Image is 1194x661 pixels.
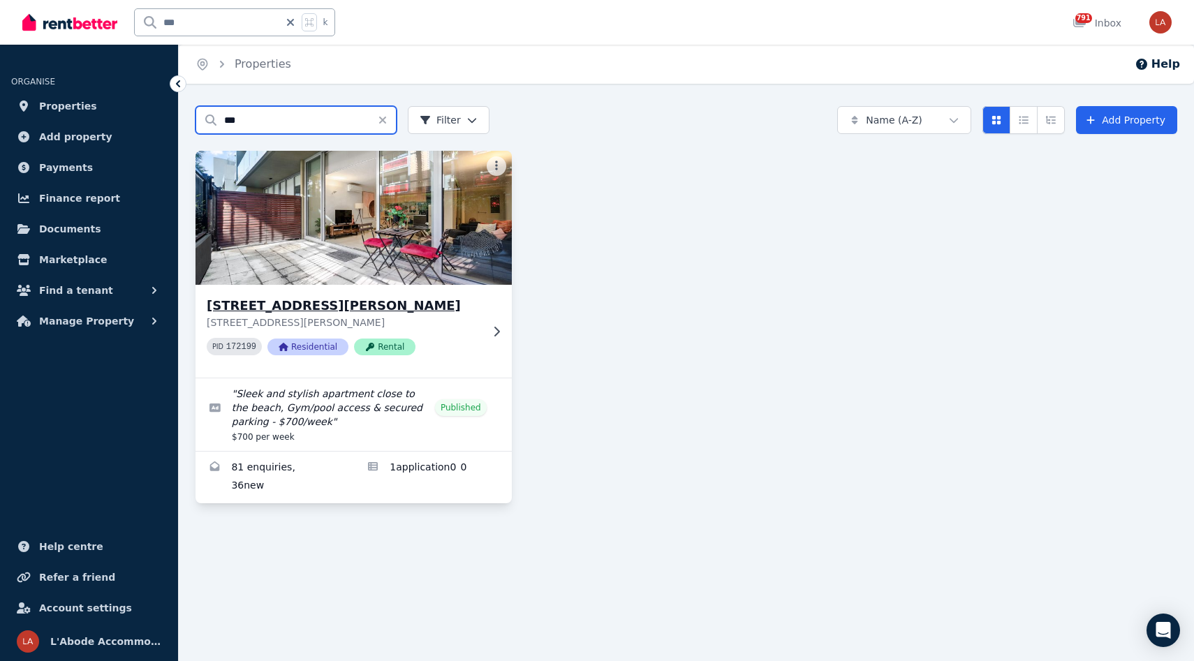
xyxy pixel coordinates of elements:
span: Account settings [39,600,132,616]
div: Open Intercom Messenger [1147,614,1180,647]
button: Help [1135,56,1180,73]
button: Clear search [377,106,397,134]
span: Payments [39,159,93,176]
a: 110/1 Danks Street West, Port Melbourne[STREET_ADDRESS][PERSON_NAME][STREET_ADDRESS][PERSON_NAME]... [196,151,512,378]
nav: Breadcrumb [179,45,308,84]
a: Applications for 110/1 Danks Street West, Port Melbourne [353,452,511,503]
button: Find a tenant [11,276,167,304]
span: Properties [39,98,97,114]
span: Finance report [39,190,120,207]
h3: [STREET_ADDRESS][PERSON_NAME] [207,296,481,315]
span: 791 [1075,13,1092,23]
button: Expanded list view [1037,106,1065,134]
a: Marketplace [11,246,167,274]
img: L'Abode Accommodation Specialist [1149,11,1172,34]
div: Inbox [1073,16,1121,30]
span: Add property [39,128,112,145]
span: k [323,17,327,28]
a: Properties [235,57,291,70]
a: Payments [11,154,167,181]
button: Manage Property [11,307,167,335]
a: Enquiries for 110/1 Danks Street West, Port Melbourne [196,452,353,503]
span: ORGANISE [11,77,55,87]
span: Rental [354,339,415,355]
code: 172199 [226,342,256,352]
span: Documents [39,221,101,237]
img: L'Abode Accommodation Specialist [17,630,39,653]
a: Refer a friend [11,563,167,591]
a: Finance report [11,184,167,212]
img: RentBetter [22,12,117,33]
button: Card view [982,106,1010,134]
button: More options [487,156,506,176]
a: Add property [11,123,167,151]
a: Help centre [11,533,167,560]
span: Filter [420,113,461,127]
span: Help centre [39,538,103,555]
span: Residential [267,339,348,355]
a: Add Property [1076,106,1177,134]
a: Account settings [11,594,167,622]
img: 110/1 Danks Street West, Port Melbourne [188,147,519,288]
a: Properties [11,92,167,120]
span: Marketplace [39,251,107,268]
span: Refer a friend [39,569,115,586]
small: PID [212,343,223,350]
span: Find a tenant [39,282,113,299]
a: Edit listing: Sleek and stylish apartment close to the beach, Gym/pool access & secured parking -... [196,378,512,451]
span: Manage Property [39,313,134,329]
p: [STREET_ADDRESS][PERSON_NAME] [207,315,481,329]
button: Name (A-Z) [837,106,971,134]
button: Compact list view [1010,106,1038,134]
span: Name (A-Z) [866,113,922,127]
div: View options [982,106,1065,134]
button: Filter [408,106,489,134]
a: Documents [11,215,167,243]
span: L'Abode Accommodation Specialist [50,633,161,650]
